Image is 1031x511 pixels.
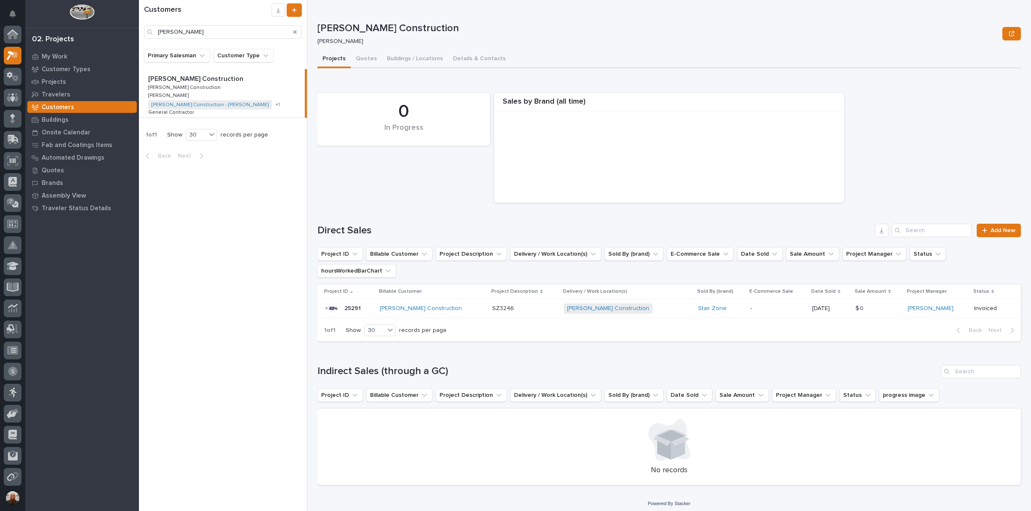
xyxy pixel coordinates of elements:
[275,102,280,107] span: + 1
[855,303,865,312] p: $ 0
[366,388,432,402] button: Billable Customer
[399,327,447,334] p: records per page
[436,388,507,402] button: Project Description
[42,78,66,86] p: Projects
[317,320,342,341] p: 1 of 1
[977,224,1021,237] a: Add New
[148,91,190,99] p: [PERSON_NAME]
[563,287,627,296] p: Delivery / Work Location(s)
[25,113,139,126] a: Buildings
[366,247,432,261] button: Billable Customer
[382,51,448,68] button: Buildings / Locations
[317,22,999,35] p: [PERSON_NAME] Construction
[25,177,139,189] a: Brands
[365,326,385,335] div: 30
[842,247,906,261] button: Project Manager
[772,388,836,402] button: Project Manager
[839,388,876,402] button: Status
[786,247,839,261] button: Sale Amount
[25,126,139,139] a: Onsite Calendar
[491,287,538,296] p: Project Description
[605,388,663,402] button: Sold By (brand)
[152,102,269,108] a: [PERSON_NAME] Construction - [PERSON_NAME]
[436,247,507,261] button: Project Description
[317,51,351,68] button: Projects
[494,97,844,111] div: Sales by Brand (all time)
[697,287,733,296] p: Sold By (brand)
[907,287,947,296] p: Project Manager
[567,305,649,312] a: [PERSON_NAME] Construction
[985,326,1021,334] button: Next
[25,101,139,113] a: Customers
[324,287,348,296] p: Project ID
[964,326,982,334] span: Back
[144,25,302,39] input: Search
[648,501,690,506] a: Powered By Stacker
[42,116,69,124] p: Buildings
[25,75,139,88] a: Projects
[667,247,734,261] button: E-Commerce Sale
[492,303,516,312] p: SZ3246
[178,152,196,160] span: Next
[25,50,139,63] a: My Work
[25,63,139,75] a: Customer Types
[42,179,63,187] p: Brands
[941,365,1021,378] input: Search
[317,38,996,45] p: [PERSON_NAME]
[25,164,139,177] a: Quotes
[32,35,74,44] div: 02. Projects
[11,10,21,24] div: Notifications
[148,108,196,115] p: General Contractor
[855,287,886,296] p: Sale Amount
[973,287,989,296] p: Status
[42,53,67,61] p: My Work
[908,305,954,312] a: [PERSON_NAME]
[879,388,939,402] button: progress image
[379,287,422,296] p: Billable Customer
[892,224,972,237] input: Search
[812,305,849,312] p: [DATE]
[317,225,871,237] h1: Direct Sales
[4,5,21,23] button: Notifications
[25,202,139,214] a: Traveler Status Details
[317,264,396,278] button: hoursWorkedBarChart
[950,326,985,334] button: Back
[332,101,476,122] div: 0
[42,154,104,162] p: Automated Drawings
[716,388,769,402] button: Sale Amount
[139,125,164,145] p: 1 of 1
[42,104,74,111] p: Customers
[811,287,836,296] p: Date Sold
[42,167,64,174] p: Quotes
[351,51,382,68] button: Quotes
[380,305,462,312] a: [PERSON_NAME] Construction
[510,247,601,261] button: Delivery / Work Location(s)
[750,305,805,312] p: -
[910,247,946,261] button: Status
[139,152,174,160] button: Back
[42,91,70,99] p: Travelers
[42,129,91,136] p: Onsite Calendar
[139,69,307,118] a: [PERSON_NAME] Construction[PERSON_NAME] Construction [PERSON_NAME] Construction[PERSON_NAME] Cons...
[25,189,139,202] a: Assembly View
[148,83,222,91] p: [PERSON_NAME] Construction
[25,88,139,101] a: Travelers
[153,152,171,160] span: Back
[186,131,206,139] div: 30
[510,388,601,402] button: Delivery / Work Location(s)
[174,152,210,160] button: Next
[317,365,938,377] h1: Indirect Sales (through a GC)
[328,466,1011,475] p: No records
[605,247,663,261] button: Sold By (brand)
[25,151,139,164] a: Automated Drawings
[974,305,1007,312] p: Invoiced
[144,49,210,62] button: Primary Salesman
[144,5,272,15] h1: Customers
[317,388,363,402] button: Project ID
[213,49,274,62] button: Customer Type
[448,51,511,68] button: Details & Contacts
[346,327,361,334] p: Show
